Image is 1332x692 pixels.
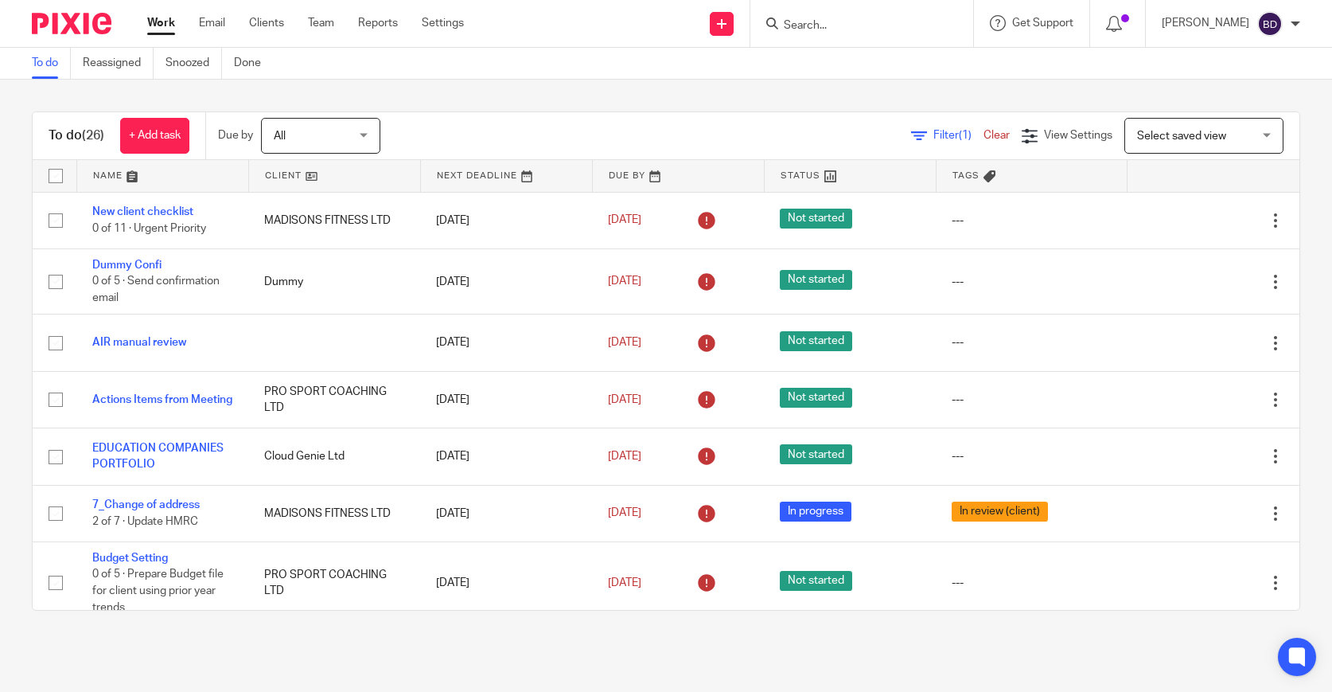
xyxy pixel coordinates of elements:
span: Tags [952,171,980,180]
td: [DATE] [420,542,592,624]
td: PRO SPORT COACHING LTD [248,542,420,624]
td: Dummy [248,248,420,314]
td: [DATE] [420,428,592,485]
div: --- [952,392,1112,408]
td: PRO SPORT COACHING LTD [248,371,420,428]
span: 0 of 5 · Prepare Budget file for client using prior year trends [92,569,224,613]
span: Filter [933,130,983,141]
span: Not started [780,388,852,408]
div: --- [952,334,1112,350]
div: --- [952,575,1112,591]
a: Dummy Confi [92,260,162,271]
a: Budget Setting [92,553,168,564]
a: New client checklist [92,206,193,217]
span: [DATE] [608,276,641,287]
span: Not started [780,270,852,290]
span: [DATE] [608,508,641,519]
span: 2 of 7 · Update HMRC [92,516,198,527]
span: [DATE] [608,337,641,348]
a: Done [234,48,273,79]
a: Work [147,15,175,31]
a: Clear [983,130,1010,141]
span: Not started [780,571,852,591]
a: Reassigned [83,48,154,79]
a: To do [32,48,71,79]
p: Due by [218,127,253,143]
td: [DATE] [420,192,592,248]
a: Email [199,15,225,31]
img: svg%3E [1257,11,1283,37]
div: --- [952,274,1112,290]
span: Select saved view [1137,131,1226,142]
a: Reports [358,15,398,31]
a: Actions Items from Meeting [92,394,232,405]
span: 0 of 11 · Urgent Priority [92,223,206,234]
span: [DATE] [608,451,641,462]
td: [DATE] [420,485,592,541]
td: [DATE] [420,315,592,371]
span: (26) [82,129,104,142]
span: View Settings [1044,130,1112,141]
td: Cloud Genie Ltd [248,428,420,485]
span: In review (client) [952,502,1048,522]
a: 7_Change of address [92,499,200,510]
span: Get Support [1012,18,1073,29]
a: Clients [249,15,284,31]
td: [DATE] [420,371,592,428]
a: Settings [422,15,464,31]
span: [DATE] [608,215,641,226]
p: [PERSON_NAME] [1162,15,1249,31]
td: MADISONS FITNESS LTD [248,485,420,541]
span: [DATE] [608,577,641,588]
a: Snoozed [166,48,222,79]
span: Not started [780,331,852,351]
td: MADISONS FITNESS LTD [248,192,420,248]
td: [DATE] [420,248,592,314]
input: Search [782,19,925,33]
span: (1) [959,130,972,141]
a: EDUCATION COMPANIES PORTFOLIO [92,443,224,470]
span: [DATE] [608,394,641,405]
a: + Add task [120,118,189,154]
span: 0 of 5 · Send confirmation email [92,276,220,304]
span: Not started [780,209,852,229]
div: --- [952,448,1112,464]
a: Team [308,15,334,31]
span: All [274,131,286,142]
span: Not started [780,444,852,464]
img: Pixie [32,13,111,34]
h1: To do [49,127,104,144]
span: In progress [780,502,851,522]
a: AIR manual review [92,337,186,348]
div: --- [952,213,1112,229]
